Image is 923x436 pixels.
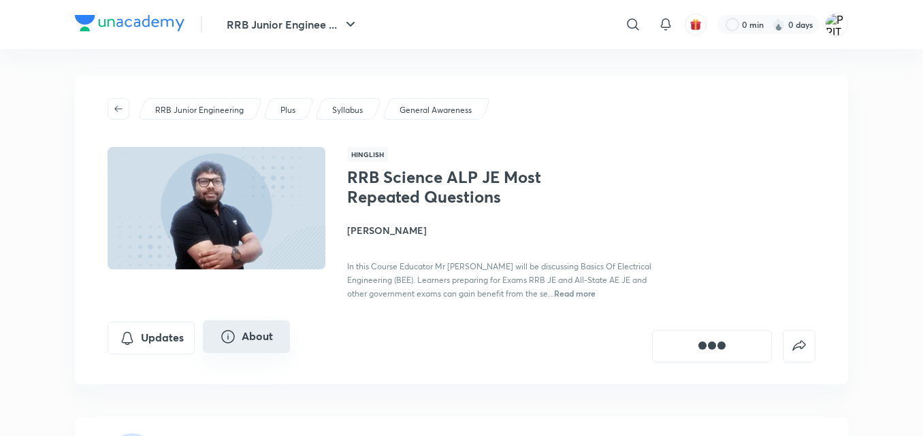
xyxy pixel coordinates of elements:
p: RRB Junior Engineering [155,104,244,116]
span: Read more [554,288,596,299]
button: false [783,330,815,363]
p: General Awareness [400,104,472,116]
img: avatar [690,18,702,31]
button: About [203,320,290,353]
a: Syllabus [330,104,366,116]
p: Plus [280,104,295,116]
button: avatar [685,14,707,35]
h1: RRB Science ALP JE Most Repeated Questions [347,167,570,207]
img: Company Logo [75,15,184,31]
a: RRB Junior Engineering [153,104,246,116]
span: In this Course Educator Mr [PERSON_NAME] will be discussing Basics Of Electrical Engineering (BEE... [347,261,651,299]
span: Hinglish [347,147,388,162]
a: General Awareness [398,104,474,116]
p: Syllabus [332,104,363,116]
button: [object Object] [652,330,772,363]
img: PRITAM KUMAR [825,13,848,36]
h4: [PERSON_NAME] [347,223,652,237]
img: streak [772,18,786,31]
button: Updates [108,322,195,354]
a: Company Logo [75,15,184,35]
button: RRB Junior Enginee ... [218,11,367,38]
a: Plus [278,104,298,116]
img: Thumbnail [106,146,327,271]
